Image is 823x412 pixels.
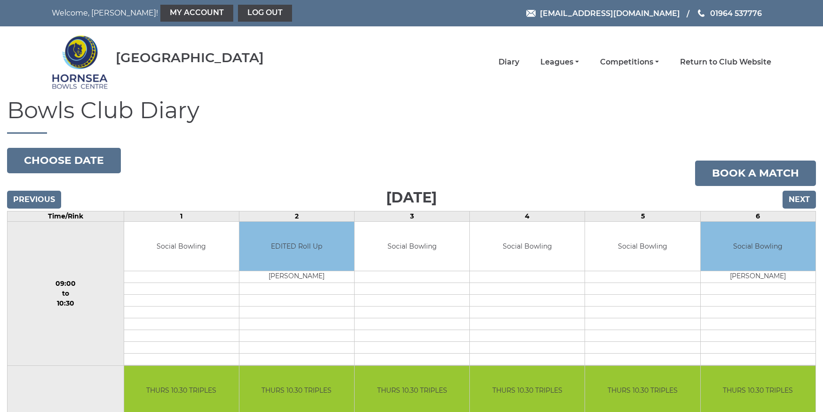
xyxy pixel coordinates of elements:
td: 1 [124,211,239,221]
nav: Welcome, [PERSON_NAME]! [52,5,343,22]
a: Book a match [695,161,816,186]
input: Next [783,191,816,209]
img: Phone us [698,9,704,17]
a: Competitions [600,57,659,67]
td: Social Bowling [124,222,239,271]
a: Log out [238,5,292,22]
td: 4 [470,211,585,221]
td: 6 [700,211,815,221]
h1: Bowls Club Diary [7,98,816,134]
td: Social Bowling [585,222,700,271]
td: EDITED Roll Up [239,222,354,271]
span: [EMAIL_ADDRESS][DOMAIN_NAME] [540,8,680,17]
td: 3 [355,211,470,221]
td: 5 [585,211,700,221]
a: Return to Club Website [680,57,771,67]
a: Email [EMAIL_ADDRESS][DOMAIN_NAME] [526,8,680,19]
td: [PERSON_NAME] [701,271,815,283]
button: Choose date [7,148,121,173]
img: Hornsea Bowls Centre [52,29,108,95]
input: Previous [7,191,61,209]
div: [GEOGRAPHIC_DATA] [116,50,264,65]
td: 09:00 to 10:30 [8,221,124,366]
td: Time/Rink [8,211,124,221]
td: 2 [239,211,354,221]
td: Social Bowling [355,222,469,271]
span: 01964 537776 [710,8,762,17]
td: Social Bowling [701,222,815,271]
a: Phone us 01964 537776 [696,8,762,19]
a: Diary [499,57,519,67]
a: Leagues [540,57,579,67]
a: My Account [160,5,233,22]
td: [PERSON_NAME] [239,271,354,283]
img: Email [526,10,536,17]
td: Social Bowling [470,222,585,271]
